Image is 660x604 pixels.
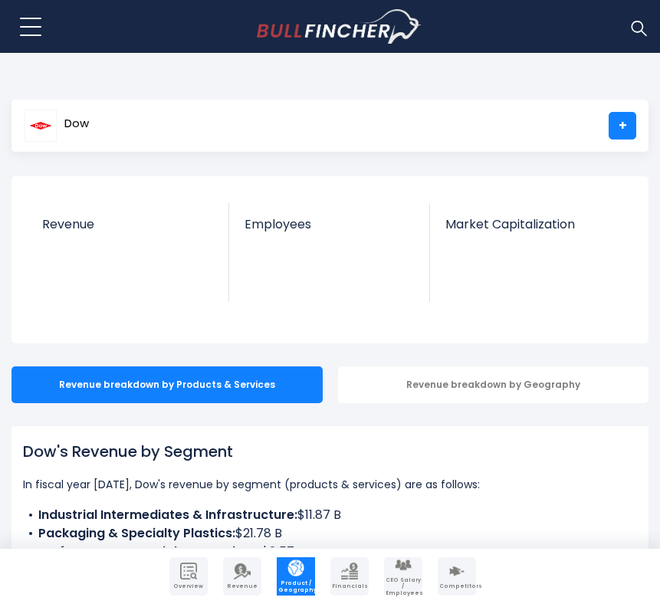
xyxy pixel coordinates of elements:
[171,583,206,589] span: Overview
[386,577,421,596] span: CEO Salary / Employees
[23,475,637,494] p: In fiscal year [DATE], Dow's revenue by segment (products & services) are as follows:
[278,580,314,593] span: Product / Geography
[384,557,422,596] a: Company Employees
[257,9,422,44] a: Go to homepage
[439,583,474,589] span: Competitors
[23,506,637,524] li: $11.87 B
[330,557,369,596] a: Company Financials
[64,117,89,130] span: Dow
[225,583,260,589] span: Revenue
[609,112,636,140] a: +
[338,366,649,403] div: Revenue breakdown by Geography
[169,557,208,596] a: Company Overview
[24,112,90,140] a: Dow
[11,366,323,403] div: Revenue breakdown by Products & Services
[42,217,214,231] span: Revenue
[332,583,367,589] span: Financials
[445,217,616,231] span: Market Capitalization
[38,543,261,560] b: Performance Materials & Coatings:
[430,203,632,258] a: Market Capitalization
[229,203,430,258] a: Employees
[277,557,315,596] a: Company Product/Geography
[23,543,637,561] li: $8.57 B
[23,524,637,543] li: $21.78 B
[257,9,422,44] img: bullfincher logo
[438,557,476,596] a: Company Competitors
[23,440,637,463] h1: Dow's Revenue by Segment
[245,217,415,231] span: Employees
[38,524,235,542] b: Packaging & Specialty Plastics:
[223,557,261,596] a: Company Revenue
[27,203,229,258] a: Revenue
[38,506,297,524] b: Industrial Intermediates & Infrastructure:
[25,110,57,142] img: DOW logo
